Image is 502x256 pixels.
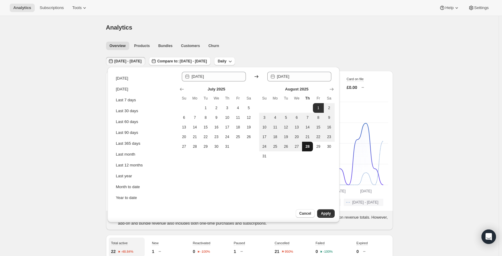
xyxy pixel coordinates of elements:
[214,96,220,101] span: We
[224,106,230,110] span: 3
[201,250,210,254] text: -100%
[246,106,252,110] span: 5
[291,113,302,122] button: Wednesday August 6 2025
[324,122,335,132] button: Saturday August 16 2025
[235,106,241,110] span: 4
[235,115,241,120] span: 11
[116,162,143,168] div: Last 12 months
[272,144,278,149] span: 25
[270,93,281,103] th: Monday
[281,122,291,132] button: Tuesday August 12 2025
[270,132,281,142] button: Monday August 18 2025
[262,125,268,130] span: 10
[302,122,313,132] button: Thursday August 14 2025
[114,74,175,83] button: [DATE]
[178,85,186,93] button: Show previous month, June 2025
[436,4,463,12] button: Help
[272,134,278,139] span: 18
[352,200,378,205] span: [DATE] - [DATE]
[326,125,332,130] span: 16
[116,108,138,114] div: Last 30 days
[214,106,220,110] span: 2
[324,103,335,113] button: Saturday August 2 2025
[326,115,332,120] span: 9
[192,125,198,130] span: 14
[110,43,126,48] span: Overview
[214,144,220,149] span: 30
[283,115,289,120] span: 5
[211,132,222,142] button: Wednesday July 23 2025
[233,113,243,122] button: Friday July 11 2025
[313,132,324,142] button: Friday August 22 2025
[275,241,289,245] span: Cancelled
[324,93,335,103] th: Saturday
[192,144,198,149] span: 28
[294,125,300,130] span: 13
[40,5,64,10] span: Subscriptions
[324,113,335,122] button: Saturday August 9 2025
[152,241,159,245] span: New
[281,132,291,142] button: Tuesday August 19 2025
[181,134,187,139] span: 20
[203,106,209,110] span: 1
[474,5,489,10] span: Settings
[179,93,190,103] th: Sunday
[224,144,230,149] span: 31
[189,132,200,142] button: Monday July 21 2025
[294,115,300,120] span: 6
[262,144,268,149] span: 24
[189,142,200,151] button: Monday July 28 2025
[291,93,302,103] th: Wednesday
[243,103,254,113] button: Saturday July 5 2025
[111,241,128,245] span: Total active
[149,57,211,65] button: Compare to: [DATE] - [DATE]
[189,93,200,103] th: Monday
[334,189,346,193] text: [DATE]
[316,241,325,245] span: Failed
[313,122,324,132] button: Friday August 15 2025
[224,115,230,120] span: 10
[222,142,233,151] button: Thursday July 31 2025
[315,125,321,130] span: 15
[157,59,207,64] span: Compare to: [DATE] - [DATE]
[203,96,209,101] span: Tu
[246,134,252,139] span: 26
[234,241,245,245] span: Paused
[179,142,190,151] button: Sunday July 27 2025
[211,142,222,151] button: Wednesday July 30 2025
[116,119,138,125] div: Last 60 days
[283,125,289,130] span: 12
[283,134,289,139] span: 19
[235,134,241,139] span: 25
[465,4,492,12] button: Settings
[356,241,368,245] span: Expired
[10,4,35,12] button: Analytics
[214,115,220,120] span: 9
[222,93,233,103] th: Thursday
[116,86,128,92] div: [DATE]
[114,182,175,192] button: Month to date
[116,184,140,190] div: Month to date
[326,106,332,110] span: 2
[243,93,254,103] th: Saturday
[116,141,140,147] div: Last 365 days
[224,134,230,139] span: 24
[302,93,313,103] th: Thursday
[111,248,116,254] p: 22
[259,151,270,161] button: Sunday August 31 2025
[181,115,187,120] span: 6
[356,248,359,254] p: 0
[262,96,268,101] span: Su
[179,122,190,132] button: Sunday July 13 2025
[315,144,321,149] span: 29
[283,96,289,101] span: Tu
[243,122,254,132] button: Saturday July 19 2025
[270,122,281,132] button: Monday August 11 2025
[193,248,195,254] p: 0
[203,115,209,120] span: 8
[304,125,311,130] span: 14
[222,113,233,122] button: Thursday July 10 2025
[211,93,222,103] th: Wednesday
[246,115,252,120] span: 12
[317,209,334,218] button: Apply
